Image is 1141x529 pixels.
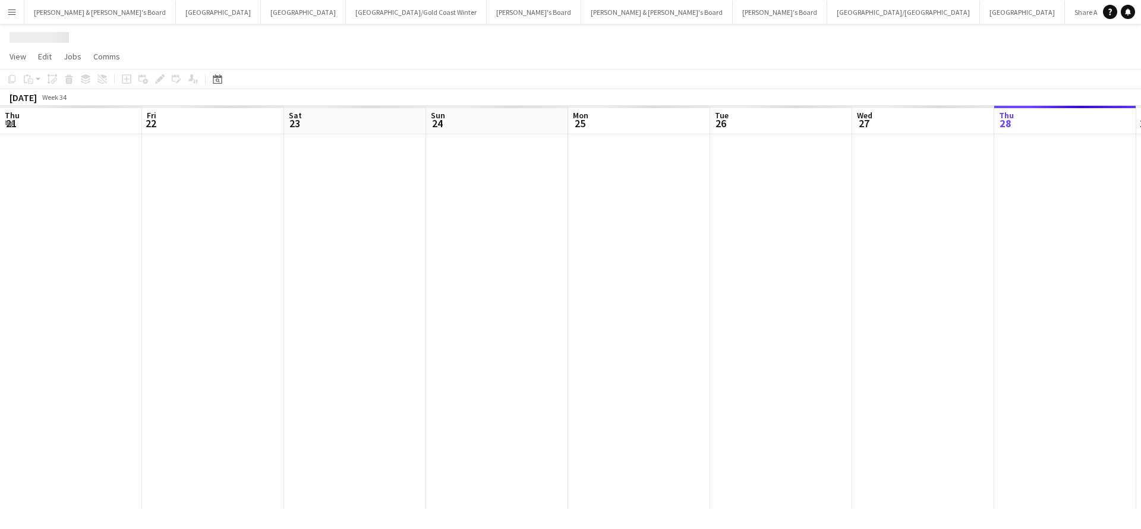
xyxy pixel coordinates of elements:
a: Edit [33,49,56,64]
span: Wed [857,110,872,121]
a: Jobs [59,49,86,64]
span: 22 [145,116,156,130]
span: Edit [38,51,52,62]
button: [PERSON_NAME]'s Board [487,1,581,24]
span: Tue [715,110,729,121]
span: 26 [713,116,729,130]
button: [GEOGRAPHIC_DATA] [980,1,1065,24]
span: 24 [429,116,445,130]
button: [PERSON_NAME] & [PERSON_NAME]'s Board [581,1,733,24]
div: [DATE] [10,92,37,103]
span: Comms [93,51,120,62]
span: Fri [147,110,156,121]
a: Comms [89,49,125,64]
span: View [10,51,26,62]
span: 28 [997,116,1014,130]
button: [GEOGRAPHIC_DATA]/Gold Coast Winter [346,1,487,24]
button: [GEOGRAPHIC_DATA]/[GEOGRAPHIC_DATA] [827,1,980,24]
button: [GEOGRAPHIC_DATA] [261,1,346,24]
span: Jobs [64,51,81,62]
span: Mon [573,110,588,121]
span: 25 [571,116,588,130]
span: Week 34 [39,93,69,102]
button: [GEOGRAPHIC_DATA] [176,1,261,24]
span: Thu [5,110,20,121]
span: Thu [999,110,1014,121]
span: 27 [855,116,872,130]
button: [PERSON_NAME] & [PERSON_NAME]'s Board [24,1,176,24]
span: Sat [289,110,302,121]
a: View [5,49,31,64]
span: 21 [3,116,20,130]
span: 23 [287,116,302,130]
button: [PERSON_NAME]'s Board [733,1,827,24]
span: Sun [431,110,445,121]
